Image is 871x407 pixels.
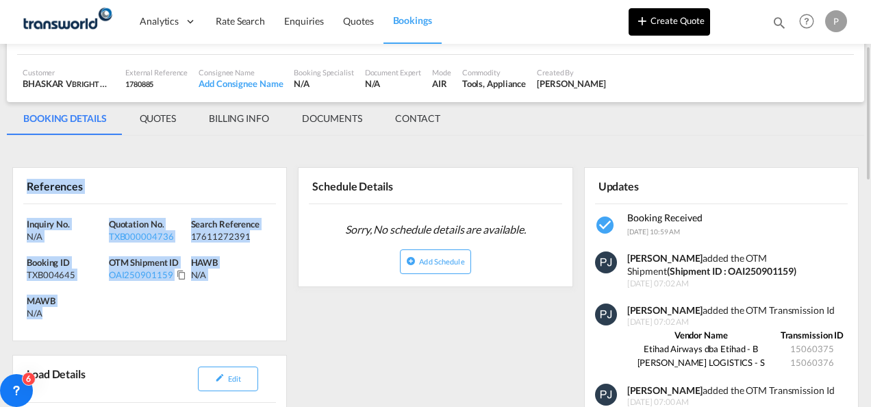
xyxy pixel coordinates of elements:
[109,257,179,268] span: OTM Shipment ID
[286,102,379,135] md-tab-item: DOCUMENTS
[192,102,286,135] md-tab-item: BILLING INFO
[795,10,825,34] div: Help
[627,356,775,369] td: [PERSON_NAME] LOGISTICS - S
[825,10,847,32] div: P
[23,67,114,77] div: Customer
[595,251,617,273] img: 9seF9gAAAAGSURBVAMAowvrW6TakD8AAAAASUVORK5CYII=
[199,77,283,90] div: Add Consignee Name
[537,77,606,90] div: Pratik Jaiswal
[775,356,849,369] td: 15060376
[627,278,849,290] span: [DATE] 07:02 AM
[7,102,457,135] md-pagination-wrapper: Use the left and right arrow keys to navigate between tabs
[177,270,186,280] md-icon: Click to Copy
[627,304,849,317] div: added the OTM Transmission Id
[627,212,703,223] span: Booking Received
[109,269,173,281] div: OAI250901159
[629,8,710,36] button: icon-plus 400-fgCreate Quote
[191,257,218,268] span: HAWB
[284,15,324,27] span: Enquiries
[294,67,353,77] div: Booking Specialist
[123,102,192,135] md-tab-item: QUOTES
[627,317,849,328] span: [DATE] 07:02 AM
[627,227,681,236] span: [DATE] 10:59 AM
[772,15,787,36] div: icon-magnify
[23,173,147,197] div: References
[191,219,260,230] span: Search Reference
[72,78,200,89] span: BRIGHT WAY LOGISTIC SERVICES LLC
[379,102,457,135] md-tab-item: CONTACT
[216,15,265,27] span: Rate Search
[595,384,617,406] img: 9seF9gAAAAGSURBVAMAowvrW6TakD8AAAAASUVORK5CYII=
[432,67,451,77] div: Mode
[125,67,188,77] div: External Reference
[627,342,775,356] td: Etihad Airways dba Etihad - B
[7,102,123,135] md-tab-item: BOOKING DETAILS
[14,14,238,28] body: Editor, editor10
[109,219,164,230] span: Quotation No.
[775,342,849,356] td: 15060375
[27,257,70,268] span: Booking ID
[627,252,703,264] strong: [PERSON_NAME]
[27,307,42,319] div: N/A
[27,230,105,243] div: N/A
[191,230,270,243] div: 17611272391
[537,67,606,77] div: Created By
[419,257,464,266] span: Add Schedule
[781,330,844,341] strong: Transmission ID
[432,77,451,90] div: AIR
[365,77,422,90] div: N/A
[462,77,526,90] div: Tools, Appliance
[772,15,787,30] md-icon: icon-magnify
[125,79,153,88] span: 1780885
[595,173,719,197] div: Updates
[215,373,225,382] md-icon: icon-pencil
[191,269,273,281] div: N/A
[595,214,617,236] md-icon: icon-checkbox-marked-circle
[294,77,353,90] div: N/A
[674,330,728,341] strong: Vendor Name
[462,67,526,77] div: Commodity
[198,367,258,391] button: icon-pencilEdit
[343,15,373,27] span: Quotes
[140,14,179,28] span: Analytics
[400,249,470,274] button: icon-plus-circleAdd Schedule
[406,256,416,266] md-icon: icon-plus-circle
[365,67,422,77] div: Document Expert
[634,12,651,29] md-icon: icon-plus 400-fg
[27,295,55,306] span: MAWB
[667,265,796,277] strong: (Shipment ID : OAI250901159)
[340,217,531,243] span: Sorry, No schedule details are available.
[23,361,91,397] div: Load Details
[23,77,114,90] div: BHASKAR V
[109,230,188,243] div: TXB000004736
[627,384,703,396] strong: [PERSON_NAME]
[627,304,703,316] strong: [PERSON_NAME]
[27,269,105,281] div: TXB004645
[228,374,241,383] span: Edit
[627,251,849,278] div: added the OTM Shipment
[199,67,283,77] div: Consignee Name
[309,173,433,197] div: Schedule Details
[21,6,113,37] img: f753ae806dec11f0841701cdfdf085c0.png
[393,14,432,26] span: Bookings
[27,219,70,230] span: Inquiry No.
[795,10,818,33] span: Help
[595,304,617,325] img: 9seF9gAAAAGSURBVAMAowvrW6TakD8AAAAASUVORK5CYII=
[627,384,849,397] div: added the OTM Transmission Id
